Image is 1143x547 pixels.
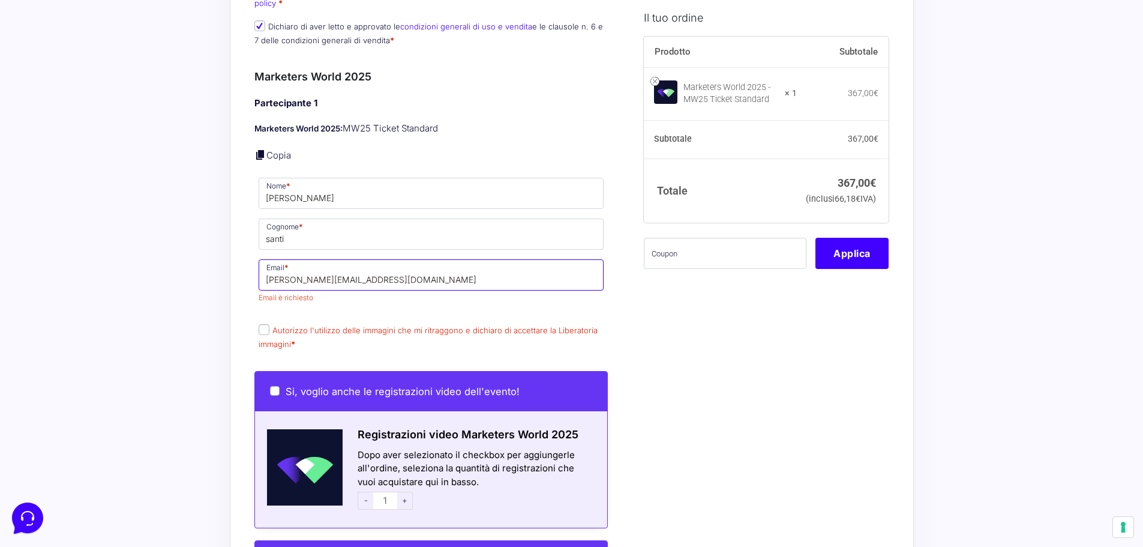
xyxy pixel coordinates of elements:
[683,82,777,106] div: Marketers World 2025 - MW25 Ticket Standard
[870,176,876,189] span: €
[644,238,806,269] input: Coupon
[400,22,532,31] a: condizioni generali di uso e vendita
[19,67,43,91] img: dark
[254,124,343,133] strong: Marketers World 2025:
[373,492,397,510] input: 1
[19,48,102,58] span: Le tue conversazioni
[397,492,413,510] span: +
[254,97,608,110] h4: Partecipante 1
[19,149,94,159] span: Trova una risposta
[10,385,83,413] button: Home
[78,108,177,118] span: Inizia una conversazione
[644,9,889,25] h3: Il tuo ordine
[815,238,889,269] button: Applica
[1113,517,1133,537] button: Le tue preferenze relative al consenso per le tecnologie di tracciamento
[259,324,269,335] input: Autorizzo l'utilizzo delle immagini che mi ritraggono e dichiaro di accettare la Liberatoria imma...
[358,428,578,441] span: Registrazioni video Marketers World 2025
[19,101,221,125] button: Inizia una conversazione
[874,88,878,98] span: €
[358,492,373,510] span: -
[157,385,230,413] button: Aiuto
[286,385,520,397] span: Si, voglio anche le registrazioni video dell'evento!
[10,10,202,29] h2: Ciao da Marketers 👋
[58,67,82,91] img: dark
[785,88,797,100] strong: × 1
[644,36,797,67] th: Prodotto
[27,175,196,187] input: Cerca un articolo...
[254,20,265,31] input: Dichiaro di aver letto e approvato lecondizioni generali di uso e venditae le clausole n. 6 e 7 d...
[644,159,797,223] th: Totale
[797,36,889,67] th: Subtotale
[259,325,598,349] label: Autorizzo l'utilizzo delle immagini che mi ritraggono e dichiaro di accettare la Liberatoria imma...
[874,134,878,144] span: €
[266,150,291,161] a: Copia
[835,194,860,204] span: 66,18
[259,293,313,302] span: Email è richiesto
[856,194,860,204] span: €
[644,120,797,159] th: Subtotale
[848,88,878,98] bdi: 367,00
[255,429,343,506] img: Schermata-2022-04-11-alle-18.28.41.png
[38,67,62,91] img: dark
[270,386,280,396] input: Si, voglio anche le registrazioni video dell'evento!
[185,402,202,413] p: Aiuto
[254,22,603,45] label: Dichiaro di aver letto e approvato le e le clausole n. 6 e 7 delle condizioni generali di vendita
[104,402,136,413] p: Messaggi
[83,385,157,413] button: Messaggi
[806,194,876,204] small: (inclusi IVA)
[254,149,266,161] a: Copia i dettagli dell'acquirente
[10,500,46,536] iframe: Customerly Messenger Launcher
[654,80,677,103] img: Marketers World 2025 - MW25 Ticket Standard
[838,176,876,189] bdi: 367,00
[36,402,56,413] p: Home
[343,449,607,513] div: Dopo aver selezionato il checkbox per aggiungerle all'ordine, seleziona la quantità di registrazi...
[254,122,608,136] p: MW25 Ticket Standard
[254,68,608,85] h3: Marketers World 2025
[128,149,221,159] a: Apri Centro Assistenza
[848,134,878,144] bdi: 367,00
